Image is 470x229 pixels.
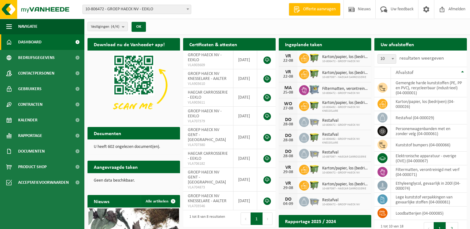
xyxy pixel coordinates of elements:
[282,165,294,170] div: VR
[309,52,320,63] img: WB-1100-HPE-GN-51
[322,171,368,175] span: 10-806472 - GROEP HAECK NV
[82,5,191,14] span: 10-806472 - GROEP HAECK NV - EEKLO
[282,138,294,143] div: 28-08
[322,182,368,187] span: Karton/papier, los (bedrijven)
[263,212,272,225] button: Next
[188,71,227,81] span: GROEP HAECK NV KNESSELARE - AALTER
[282,70,294,75] div: VR
[18,34,42,50] span: Dashboard
[91,22,119,32] span: Vestigingen
[289,3,340,16] a: Offerte aanvragen
[391,97,467,111] td: karton/papier, los (bedrijven) (04-000026)
[18,50,55,66] span: Bedrijfsgegevens
[309,84,320,95] img: PB-AP-0800-MET-02-01
[233,125,257,149] td: [DATE]
[282,149,294,154] div: DO
[282,122,294,127] div: 28-08
[233,69,257,88] td: [DATE]
[322,86,368,91] span: Filtermatten, verontreinigd met verf
[374,38,420,50] h2: Uw afvalstoffen
[94,178,174,183] p: Geen data beschikbaar.
[391,193,467,207] td: lege kunststof verpakkingen van gevaarlijke stoffen (04-000081)
[309,68,320,79] img: WB-1100-HPE-GN-50
[282,59,294,63] div: 22-08
[188,63,228,68] span: VLA903609
[391,165,467,179] td: filtermatten, verontreinigd met verf (04-000071)
[322,123,360,127] span: 10-806472 - GROEP HAECK NV
[322,137,368,145] span: 10-806492 - GROEP HAECK NV KNESSELARE
[309,148,320,158] img: WB-2500-GAL-GY-01
[282,154,294,158] div: 28-08
[322,60,368,63] span: 10-806472 - GROEP HAECK NV
[396,70,413,75] span: Afvalstof
[94,145,174,149] p: U heeft 602 ongelezen document(en).
[322,71,368,76] span: Karton/papier, los (bedrijven)
[18,112,37,128] span: Kalender
[322,132,368,137] span: Restafval
[309,196,320,206] img: WB-2500-GAL-GY-04
[282,181,294,186] div: VR
[183,38,243,50] h2: Certificaten & attesten
[233,168,257,192] td: [DATE]
[399,56,444,61] label: resultaten weergeven
[282,54,294,59] div: VR
[309,132,320,143] img: WB-1100-HPE-GN-50
[87,161,144,173] h2: Aangevraagde taken
[241,212,251,225] button: Previous
[378,55,396,63] span: 10
[282,197,294,202] div: DO
[279,38,328,50] h2: Ingeplande taken
[282,75,294,79] div: 22-08
[322,150,366,155] span: Restafval
[233,51,257,69] td: [DATE]
[188,185,228,190] span: VLA704873
[322,166,368,171] span: Karton/papier, los (bedrijven)
[391,179,467,193] td: ethyleenglycol, gevaarlijk in 200l (04-000074)
[87,195,116,207] h2: Nieuws
[302,6,337,12] span: Offerte aanvragen
[309,180,320,190] img: WB-1100-HPE-GN-50
[282,101,294,106] div: WO
[233,107,257,125] td: [DATE]
[282,117,294,122] div: DO
[282,90,294,95] div: 25-08
[322,198,360,203] span: Restafval
[188,151,228,161] span: HAECAR CARROSSERIE - EEKLO
[391,152,467,165] td: elektronische apparatuur - overige (OVE) (04-000067)
[322,100,368,105] span: Karton/papier, los (bedrijven)
[322,91,368,95] span: 10-806472 - GROEP HAECK NV
[233,149,257,168] td: [DATE]
[322,155,366,159] span: 10-897097 - HAECAR CARROSSERIE
[391,124,467,138] td: personenwagenbanden met en zonder velg (04-000061)
[322,118,360,123] span: Restafval
[87,51,180,120] img: Download de VHEPlus App
[188,161,228,166] span: VLA706182
[188,81,228,86] span: VLA903610
[87,22,128,31] button: Vestigingen(4/4)
[309,164,320,174] img: WB-1100-HPE-GN-51
[233,88,257,107] td: [DATE]
[18,81,42,97] span: Gebruikers
[18,19,37,34] span: Navigatie
[309,100,320,111] img: WB-1100-HPE-GN-50
[282,202,294,206] div: 04-09
[188,194,227,203] span: GROEP HAECK NV KNESSELARE - AALTER
[282,106,294,111] div: 27-08
[322,187,368,191] span: 10-897097 - HAECAR CARROSSERIE
[282,186,294,190] div: 29-08
[282,133,294,138] div: DO
[322,55,368,60] span: Karton/papier, los (bedrijven)
[18,175,69,190] span: Acceptatievoorwaarden
[322,105,368,113] span: 10-806492 - GROEP HAECK NV KNESSELARE
[279,215,342,227] h2: Rapportage 2025 / 2024
[391,79,467,97] td: gemengde harde kunststoffen (PE, PP en PVC), recycleerbaar (industrieel) (04-000001)
[309,116,320,127] img: WB-2500-GAL-GY-04
[18,159,47,175] span: Product Shop
[18,66,54,81] span: Contactpersonen
[188,100,228,105] span: VLA903611
[83,5,191,14] span: 10-806472 - GROEP HAECK NV - EEKLO
[18,144,45,159] span: Documenten
[132,22,146,32] button: OK
[188,204,228,209] span: VLA703546
[188,109,222,119] span: GROEP HAECK NV - EEKLO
